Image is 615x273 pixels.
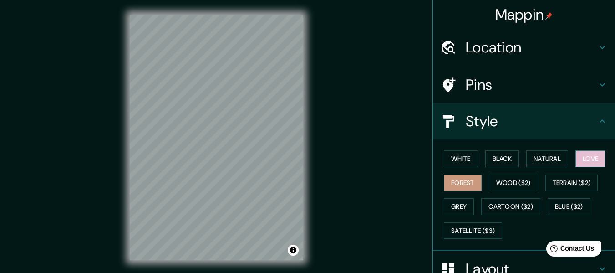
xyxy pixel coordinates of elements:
[545,12,553,20] img: pin-icon.png
[466,76,597,94] h4: Pins
[534,237,605,263] iframe: Help widget launcher
[548,198,590,215] button: Blue ($2)
[545,175,598,191] button: Terrain ($2)
[495,5,553,24] h4: Mappin
[466,38,597,57] h4: Location
[444,222,502,239] button: Satellite ($3)
[526,150,568,167] button: Natural
[433,67,615,103] div: Pins
[466,112,597,130] h4: Style
[481,198,540,215] button: Cartoon ($2)
[489,175,538,191] button: Wood ($2)
[444,175,482,191] button: Forest
[288,245,299,256] button: Toggle attribution
[485,150,519,167] button: Black
[444,198,474,215] button: Grey
[130,15,303,260] canvas: Map
[575,150,605,167] button: Love
[444,150,478,167] button: White
[433,103,615,139] div: Style
[433,29,615,66] div: Location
